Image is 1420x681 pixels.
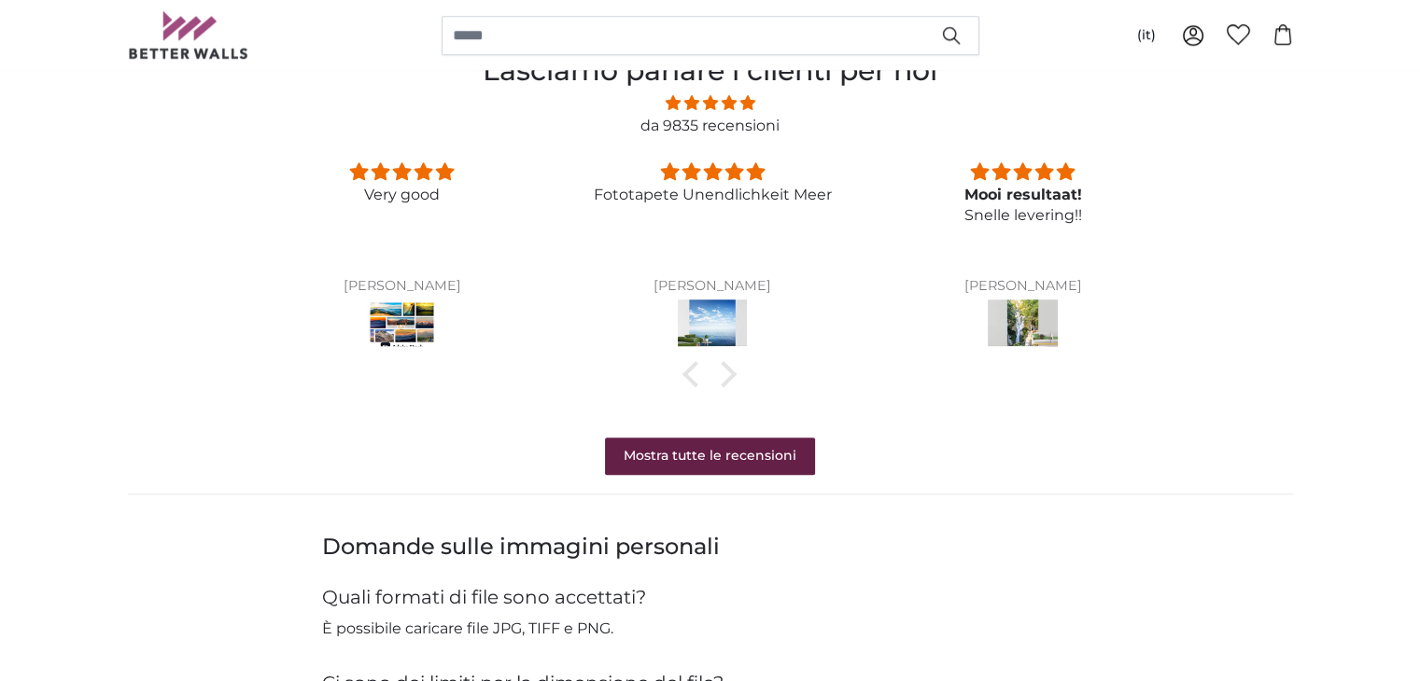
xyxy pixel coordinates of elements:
[890,185,1155,205] div: Mooi resultaat!
[322,584,1099,610] h4: Quali formati di file sono accettati?
[244,49,1175,91] h2: Lasciamo parlare i clienti per noi
[890,279,1155,294] div: [PERSON_NAME]
[269,160,534,185] div: 5 stars
[322,618,1099,640] p: È possibile caricare file JPG, TIFF e PNG.
[605,438,815,475] a: Mostra tutte le recensioni
[1122,19,1171,52] button: (it)
[580,160,845,185] div: 5 stars
[269,185,534,205] p: Very good
[988,299,1058,352] img: Fototapete Berauschter Wasserfall
[890,160,1155,185] div: 5 stars
[890,205,1155,226] p: Snelle levering!!
[678,299,748,352] img: Fototapete Unendlichkeit Meer
[269,279,534,294] div: [PERSON_NAME]
[244,91,1175,115] span: 4.81 stars
[580,279,845,294] div: [PERSON_NAME]
[322,532,1099,562] h3: Domande sulle immagini personali
[580,185,845,205] p: Fototapete Unendlichkeit Meer
[640,117,780,134] a: da 9835 recensioni
[367,299,437,352] img: Stockfoto
[128,11,249,59] img: Betterwalls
